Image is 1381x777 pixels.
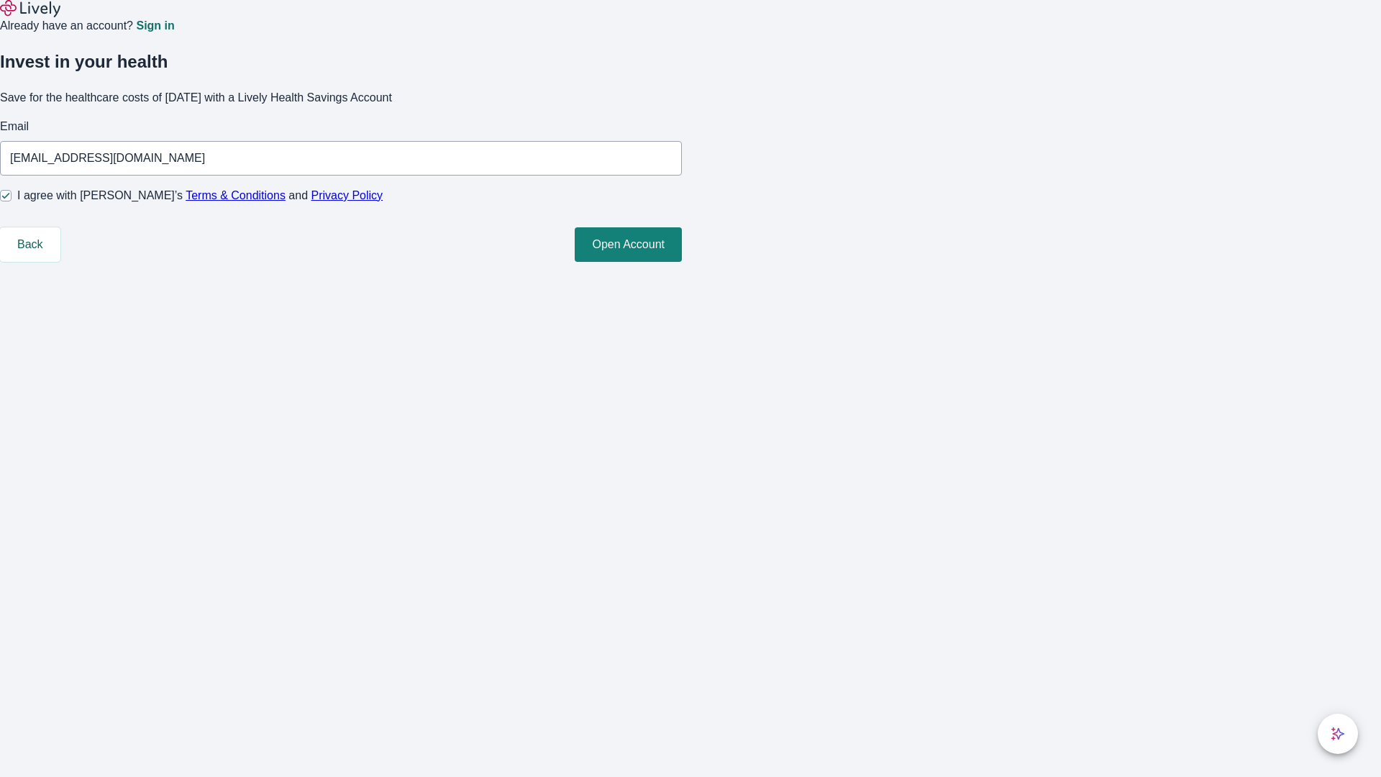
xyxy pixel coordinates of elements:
button: Open Account [575,227,682,262]
a: Sign in [136,20,174,32]
span: I agree with [PERSON_NAME]’s and [17,187,383,204]
a: Terms & Conditions [186,189,286,201]
svg: Lively AI Assistant [1331,727,1345,741]
a: Privacy Policy [311,189,383,201]
button: chat [1318,714,1358,754]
